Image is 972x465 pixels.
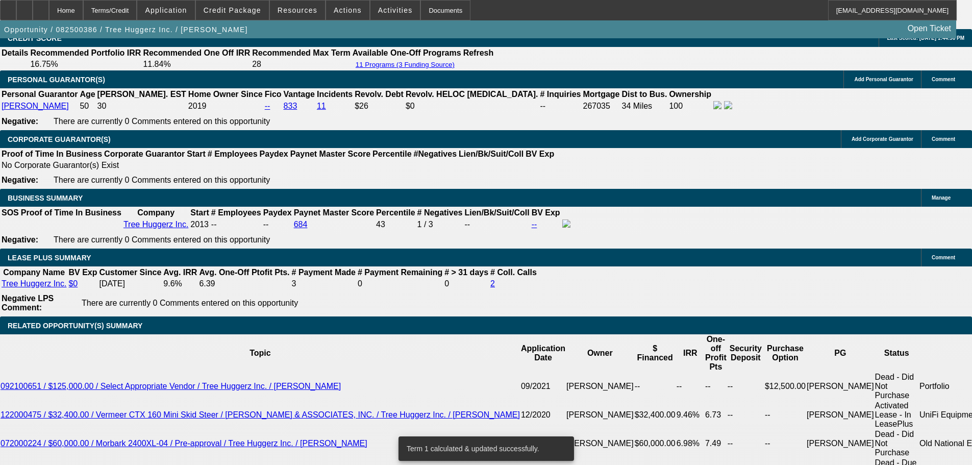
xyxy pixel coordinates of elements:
[932,255,955,260] span: Comment
[875,401,919,429] td: Activated Lease - In LeasePlus
[278,6,317,14] span: Resources
[875,334,919,372] th: Status
[932,136,955,142] span: Comment
[405,101,539,112] td: $0
[705,429,727,458] td: 7.49
[676,372,705,401] td: --
[352,48,462,58] th: Available One-Off Programs
[676,334,705,372] th: IRR
[188,90,263,99] b: Home Owner Since
[211,220,217,229] span: --
[520,372,566,401] td: 09/2021
[764,334,806,372] th: Purchase Option
[2,102,69,110] a: [PERSON_NAME]
[123,220,188,229] a: Tree Huggerz Inc.
[526,150,554,158] b: BV Exp
[294,208,374,217] b: Paynet Master Score
[764,372,806,401] td: $12,500.00
[68,279,78,288] a: $0
[211,208,261,217] b: # Employees
[806,334,875,372] th: PG
[190,208,209,217] b: Start
[676,429,705,458] td: 6.98%
[355,90,404,99] b: Revolv. Debt
[1,410,520,419] a: 122000475 / $32,400.00 / Vermeer CTX 160 Mini Skid Steer / [PERSON_NAME] & ASSOCIATES, INC. / Tre...
[142,59,251,69] td: 11.84%
[417,220,463,229] div: 1 / 3
[82,299,298,307] span: There are currently 0 Comments entered on this opportunity
[398,436,570,461] div: Term 1 calculated & updated successfully.
[417,208,463,217] b: # Negatives
[806,401,875,429] td: [PERSON_NAME]
[713,101,721,109] img: facebook-icon.png
[198,279,290,289] td: 6.39
[520,401,566,429] td: 12/2020
[583,90,620,99] b: Mortgage
[358,268,442,277] b: # Payment Remaining
[490,279,495,288] a: 2
[99,268,161,277] b: Customer Since
[1,48,29,58] th: Details
[727,372,764,401] td: --
[137,208,175,217] b: Company
[724,101,732,109] img: linkedin-icon.png
[668,101,712,112] td: 100
[1,160,559,170] td: No Corporate Guarantor(s) Exist
[252,48,351,58] th: Recommended Max Term
[875,429,919,458] td: Dead - Did Not Purchase
[292,268,356,277] b: # Payment Made
[8,76,105,84] span: PERSONAL GUARANTOR(S)
[444,268,488,277] b: # > 31 days
[98,279,162,289] td: [DATE]
[459,150,524,158] b: Lien/Bk/Suit/Coll
[705,372,727,401] td: --
[2,117,38,126] b: Negative:
[406,90,538,99] b: Revolv. HELOC [MEDICAL_DATA].
[208,150,258,158] b: # Employees
[727,401,764,429] td: --
[705,334,727,372] th: One-off Profit Pts
[8,135,111,143] span: CORPORATE GUARANTOR(S)
[676,401,705,429] td: 9.46%
[875,372,919,401] td: Dead - Did Not Purchase
[669,90,711,99] b: Ownership
[622,90,667,99] b: Dist to Bus.
[1,382,341,390] a: 092100651 / $125,000.00 / Select Appropriate Vendor / Tree Huggerz Inc. / [PERSON_NAME]
[97,101,187,112] td: 30
[532,208,560,217] b: BV Exp
[1,149,103,159] th: Proof of Time In Business
[378,6,413,14] span: Activities
[372,150,411,158] b: Percentile
[904,20,955,37] a: Open Ticket
[463,48,494,58] th: Refresh
[263,208,292,217] b: Paydex
[80,90,95,99] b: Age
[163,268,197,277] b: Avg. IRR
[4,26,248,34] span: Opportunity / 082500386 / Tree Huggerz Inc. / [PERSON_NAME]
[270,1,325,20] button: Resources
[520,334,566,372] th: Application Date
[465,208,530,217] b: Lien/Bk/Suit/Coll
[464,219,530,230] td: --
[1,208,19,218] th: SOS
[317,102,326,110] a: 11
[520,429,566,458] td: 07/2020
[54,117,270,126] span: There are currently 0 Comments entered on this opportunity
[54,235,270,244] span: There are currently 0 Comments entered on this opportunity
[764,429,806,458] td: --
[317,90,353,99] b: Incidents
[260,150,288,158] b: Paydex
[583,101,620,112] td: 267035
[370,1,420,20] button: Activities
[199,268,289,277] b: Avg. One-Off Ptofit Pts.
[705,401,727,429] td: 6.73
[290,150,370,158] b: Paynet Master Score
[634,429,676,458] td: $60,000.00
[79,101,95,112] td: 50
[764,401,806,429] td: --
[284,102,297,110] a: 833
[566,401,634,429] td: [PERSON_NAME]
[145,6,187,14] span: Application
[806,429,875,458] td: [PERSON_NAME]
[204,6,261,14] span: Credit Package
